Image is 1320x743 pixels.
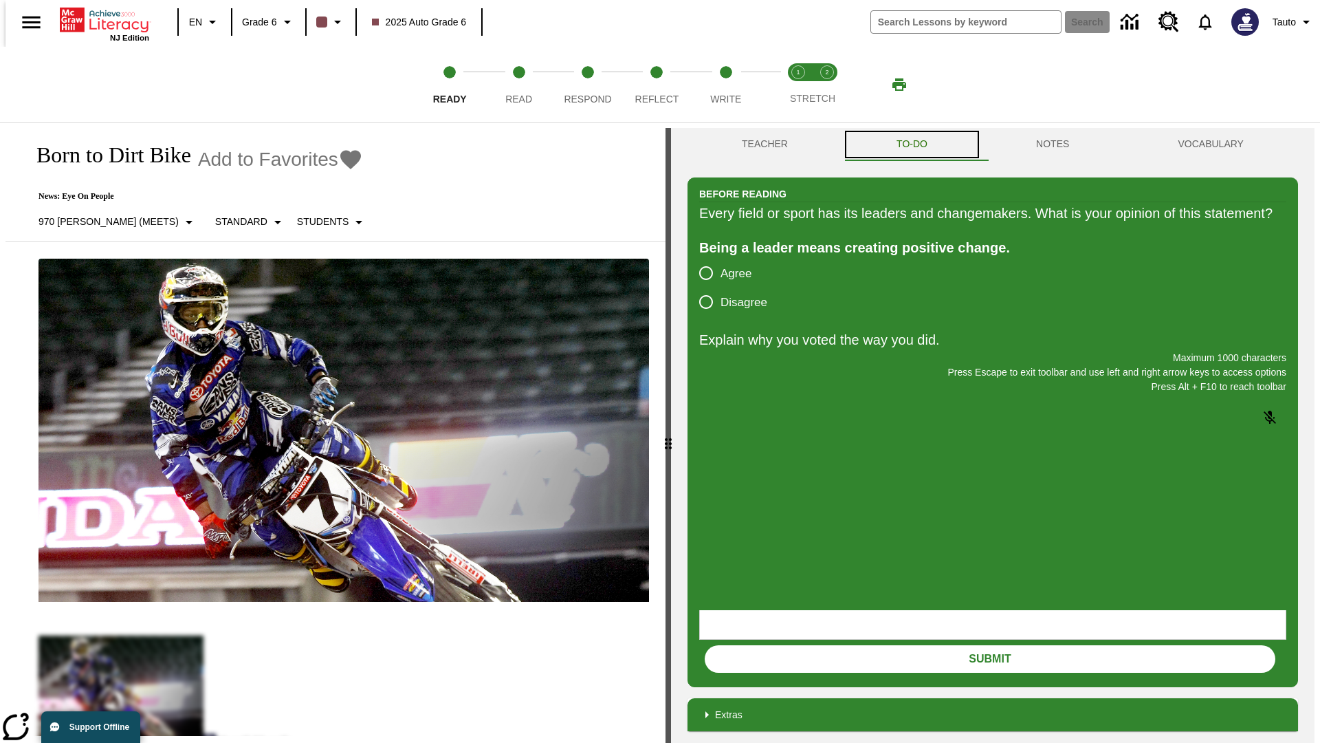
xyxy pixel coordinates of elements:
[710,94,741,105] span: Write
[699,202,1286,224] div: Every field or sport has its leaders and changemakers. What is your opinion of this statement?
[1267,10,1320,34] button: Profile/Settings
[720,265,751,283] span: Agree
[982,128,1123,161] button: NOTES
[671,128,1314,743] div: activity
[33,210,203,235] button: Select Lexile, 970 Lexile (Meets)
[1231,8,1259,36] img: Avatar
[790,93,835,104] span: STRETCH
[215,215,267,229] p: Standard
[5,128,665,736] div: reading
[22,142,191,168] h1: Born to Dirt Bike
[1112,3,1150,41] a: Data Center
[69,722,129,732] span: Support Offline
[5,11,201,23] body: Explain why you voted the way you did. Maximum 1000 characters Press Alt + F10 to reach toolbar P...
[1123,128,1298,161] button: VOCABULARY
[433,94,467,105] span: Ready
[1253,401,1286,434] button: Click to activate and allow voice recognition
[699,186,786,202] h2: Before Reading
[548,47,628,122] button: Respond step 3 of 5
[687,698,1298,731] div: Extras
[372,15,467,30] span: 2025 Auto Grade 6
[1273,15,1296,30] span: Tauto
[699,380,1286,394] p: Press Alt + F10 to reach toolbar
[1223,4,1267,40] button: Select a new avatar
[311,10,351,34] button: Class color is dark brown. Change class color
[60,5,149,42] div: Home
[825,69,828,76] text: 2
[665,128,671,743] div: Press Enter or Spacebar and then press right and left arrow keys to move the slider
[11,2,52,43] button: Open side menu
[110,34,149,42] span: NJ Edition
[778,47,818,122] button: Stretch Read step 1 of 2
[478,47,558,122] button: Read step 2 of 5
[410,47,489,122] button: Ready step 1 of 5
[242,15,277,30] span: Grade 6
[41,711,140,743] button: Support Offline
[183,10,227,34] button: Language: EN, Select a language
[705,645,1275,673] button: Submit
[699,365,1286,380] p: Press Escape to exit toolbar and use left and right arrow keys to access options
[686,47,766,122] button: Write step 5 of 5
[807,47,847,122] button: Stretch Respond step 2 of 2
[699,259,778,316] div: poll
[871,11,1061,33] input: search field
[1150,3,1187,41] a: Resource Center, Will open in new tab
[842,128,982,161] button: TO-DO
[38,259,649,603] img: Motocross racer James Stewart flies through the air on his dirt bike.
[564,94,611,105] span: Respond
[198,147,363,171] button: Add to Favorites - Born to Dirt Bike
[210,210,291,235] button: Scaffolds, Standard
[699,329,1286,351] p: Explain why you voted the way you did.
[236,10,301,34] button: Grade: Grade 6, Select a grade
[699,351,1286,365] p: Maximum 1000 characters
[198,149,338,171] span: Add to Favorites
[796,69,800,76] text: 1
[715,708,742,722] p: Extras
[297,215,349,229] p: Students
[720,294,767,312] span: Disagree
[687,128,1298,161] div: Instructional Panel Tabs
[505,94,532,105] span: Read
[38,215,179,229] p: 970 [PERSON_NAME] (Meets)
[699,237,1286,259] div: Being a leader means creating positive change.
[189,15,202,30] span: EN
[877,72,921,97] button: Print
[291,210,373,235] button: Select Student
[635,94,679,105] span: Reflect
[617,47,696,122] button: Reflect step 4 of 5
[22,191,373,202] p: News: Eye On People
[687,128,842,161] button: Teacher
[1187,4,1223,40] a: Notifications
